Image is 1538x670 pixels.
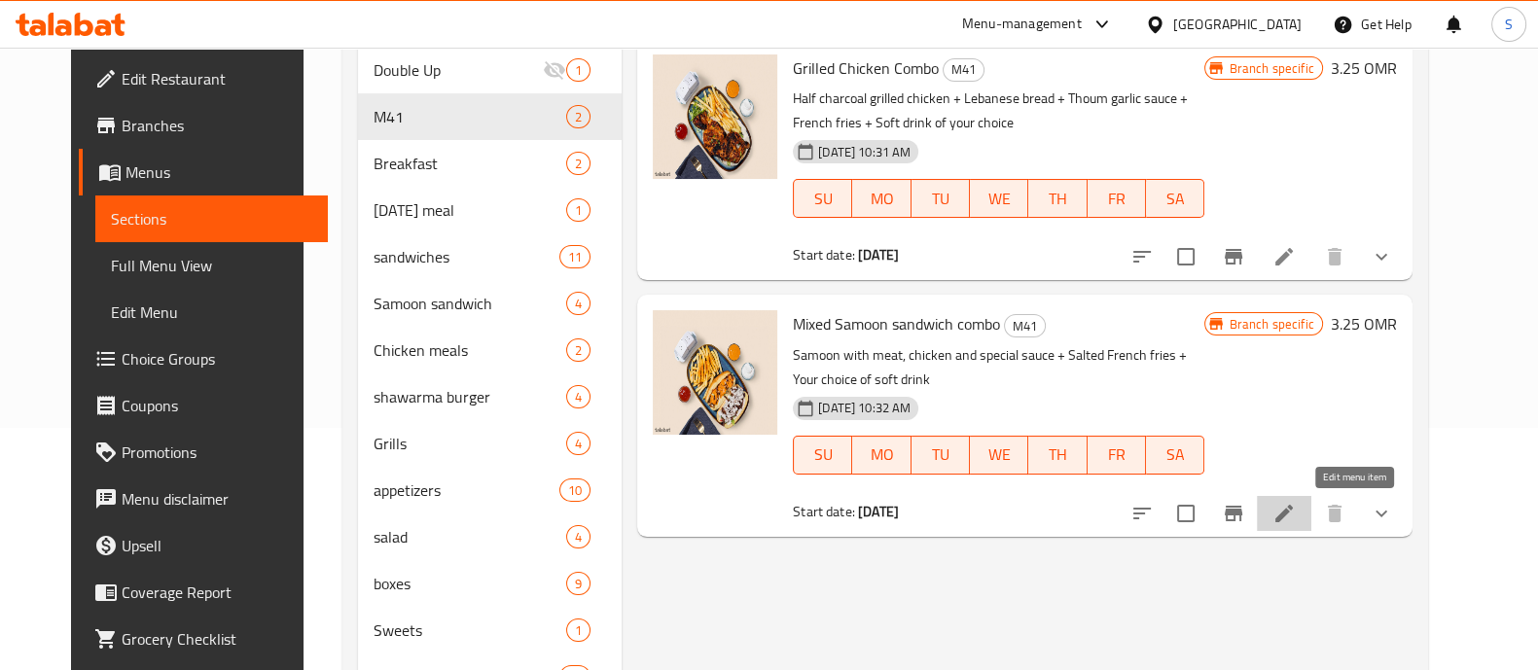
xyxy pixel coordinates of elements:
[1272,245,1296,268] a: Edit menu item
[95,195,328,242] a: Sections
[374,58,543,82] span: Double Up
[95,289,328,335] a: Edit Menu
[567,108,590,126] span: 2
[374,245,559,268] span: sandwiches
[1154,441,1197,469] span: SA
[919,185,962,213] span: TU
[374,152,566,175] span: Breakfast
[793,179,852,218] button: SU
[567,341,590,360] span: 2
[567,621,590,640] span: 1
[358,607,622,653] div: Sweets1
[567,61,590,80] span: 1
[970,436,1028,475] button: WE
[374,338,566,362] div: Chicken meals
[1165,236,1206,277] span: Select to update
[810,143,918,161] span: [DATE] 10:31 AM
[1005,315,1045,337] span: M41
[1370,245,1393,268] svg: Show Choices
[1154,185,1197,213] span: SA
[79,102,328,149] a: Branches
[793,343,1204,392] p: Samoon with meat, chicken and special sauce + Salted French fries + Your choice of soft drink
[566,385,590,408] div: items
[1119,490,1165,537] button: sort-choices
[1331,310,1397,337] h6: 3.25 OMR
[125,160,312,184] span: Menus
[79,522,328,569] a: Upsell
[653,310,777,435] img: Mixed Samoon sandwich combo
[122,114,312,137] span: Branches
[122,394,312,417] span: Coupons
[543,58,566,82] svg: Inactive section
[810,399,918,417] span: [DATE] 10:32 AM
[566,105,590,128] div: items
[919,441,962,469] span: TU
[567,435,590,453] span: 4
[962,13,1082,36] div: Menu-management
[79,476,328,522] a: Menu disclaimer
[374,432,566,455] span: Grills
[1221,59,1321,78] span: Branch specific
[793,87,1204,135] p: Half charcoal grilled chicken + Lebanese bread + Thoum garlic sauce + French fries + Soft drink o...
[793,242,855,267] span: Start date:
[79,55,328,102] a: Edit Restaurant
[122,581,312,604] span: Coverage Report
[374,105,566,128] div: M41
[793,436,852,475] button: SU
[358,47,622,93] div: Double Up1
[1311,233,1358,280] button: delete
[944,58,984,81] span: M41
[567,155,590,173] span: 2
[111,207,312,230] span: Sections
[970,179,1028,218] button: WE
[912,179,970,218] button: TU
[566,618,590,642] div: items
[852,436,911,475] button: MO
[374,572,566,595] span: boxes
[1036,185,1079,213] span: TH
[122,67,312,90] span: Edit Restaurant
[1221,315,1321,334] span: Branch specific
[1210,233,1257,280] button: Branch-specific-item
[1146,179,1204,218] button: SA
[122,534,312,557] span: Upsell
[912,436,970,475] button: TU
[1095,185,1138,213] span: FR
[1119,233,1165,280] button: sort-choices
[1173,14,1302,35] div: [GEOGRAPHIC_DATA]
[566,198,590,222] div: items
[860,441,903,469] span: MO
[374,292,566,315] span: Samoon sandwich
[358,140,622,187] div: Breakfast2
[79,429,328,476] a: Promotions
[374,618,566,642] span: Sweets
[1095,441,1138,469] span: FR
[1358,490,1405,537] button: show more
[358,93,622,140] div: M412
[653,54,777,179] img: Grilled Chicken Combo
[943,58,984,82] div: M41
[122,347,312,370] span: Choice Groups
[79,149,328,195] a: Menus
[374,525,566,548] span: salad
[358,467,622,513] div: appetizers10
[374,478,559,502] span: appetizers
[793,499,855,524] span: Start date:
[802,441,844,469] span: SU
[560,481,590,500] span: 10
[111,254,312,277] span: Full Menu View
[358,513,622,560] div: salad4
[95,242,328,289] a: Full Menu View
[122,441,312,464] span: Promotions
[978,441,1020,469] span: WE
[79,382,328,429] a: Coupons
[566,432,590,455] div: items
[1311,490,1358,537] button: delete
[122,627,312,651] span: Grocery Checklist
[1210,490,1257,537] button: Branch-specific-item
[122,487,312,511] span: Menu disclaimer
[374,385,566,408] span: shawarma burger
